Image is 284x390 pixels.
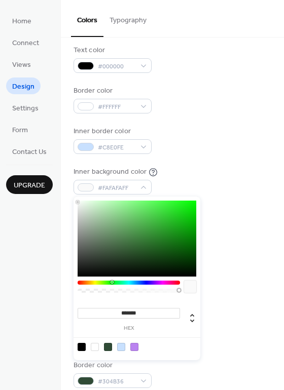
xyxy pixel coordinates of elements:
[6,175,53,194] button: Upgrade
[14,180,45,191] span: Upgrade
[98,142,135,153] span: #C8E0FE
[104,343,112,351] div: rgb(48, 75, 54)
[98,102,135,112] span: #FFFFFF
[6,77,41,94] a: Design
[6,12,38,29] a: Home
[6,121,34,138] a: Form
[74,86,150,96] div: Border color
[74,126,150,137] div: Inner border color
[78,326,180,331] label: hex
[74,360,150,371] div: Border color
[12,38,39,49] span: Connect
[6,143,53,160] a: Contact Us
[91,343,99,351] div: rgb(255, 255, 255)
[6,99,45,116] a: Settings
[6,56,37,72] a: Views
[117,343,125,351] div: rgb(200, 224, 254)
[74,45,150,56] div: Text color
[12,82,34,92] span: Design
[98,183,135,193] span: #FAFAFAFF
[130,343,138,351] div: rgb(186, 131, 240)
[12,16,31,27] span: Home
[78,343,86,351] div: rgb(0, 0, 0)
[6,34,45,51] a: Connect
[12,147,47,158] span: Contact Us
[98,376,135,387] span: #304B36
[98,61,135,72] span: #000000
[74,167,147,177] div: Inner background color
[12,125,28,136] span: Form
[12,103,39,114] span: Settings
[12,60,31,70] span: Views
